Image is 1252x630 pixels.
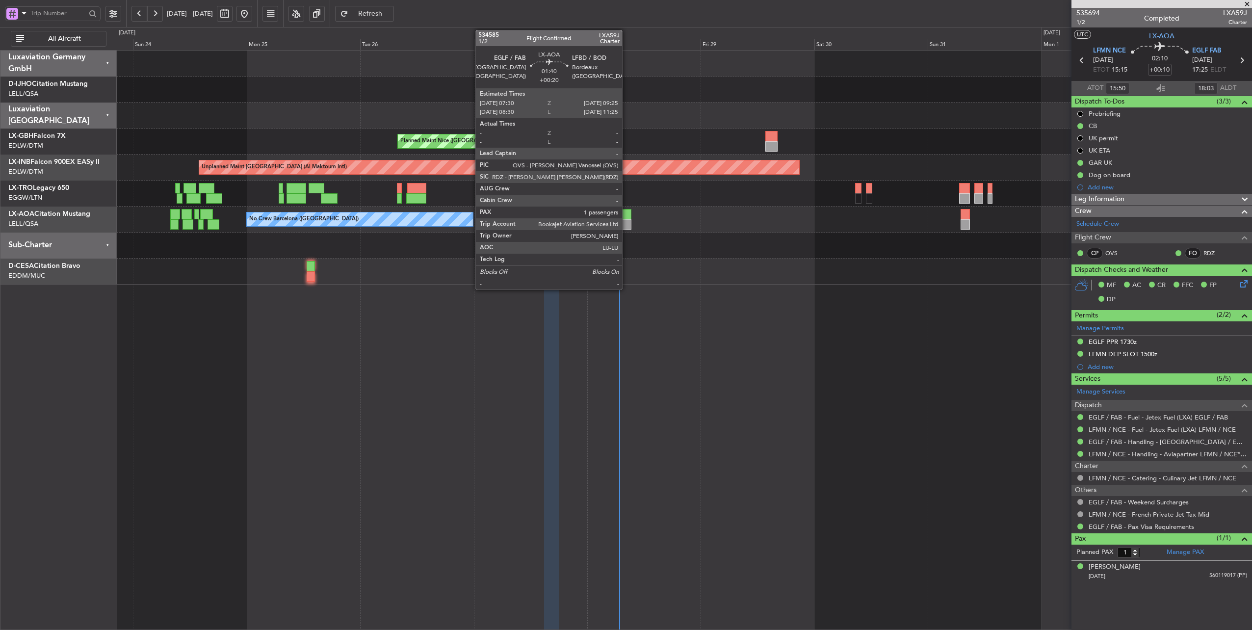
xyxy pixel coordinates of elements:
[400,134,510,149] div: Planned Maint Nice ([GEOGRAPHIC_DATA])
[8,193,42,202] a: EGGW/LTN
[1107,295,1116,305] span: DP
[1105,249,1127,258] a: QVS
[1075,96,1124,107] span: Dispatch To-Dos
[1075,533,1086,545] span: Pax
[1089,474,1236,482] a: LFMN / NCE - Catering - Culinary Jet LFMN / NCE
[119,29,135,37] div: [DATE]
[1089,134,1118,142] div: UK permit
[1089,413,1228,421] a: EGLF / FAB - Fuel - Jetex Fuel (LXA) EGLF / FAB
[1075,373,1100,385] span: Services
[8,210,90,217] a: LX-AOACitation Mustang
[1074,30,1091,39] button: UTC
[1043,29,1060,37] div: [DATE]
[8,219,38,228] a: LELL/QSA
[1088,363,1247,371] div: Add new
[8,167,43,176] a: EDLW/DTM
[1192,46,1221,56] span: EGLF FAB
[1076,18,1100,26] span: 1/2
[1106,82,1129,94] input: --:--
[1132,281,1141,290] span: AC
[814,39,928,51] div: Sat 30
[1075,461,1098,472] span: Charter
[1089,498,1189,506] a: EGLF / FAB - Weekend Surcharges
[1089,350,1157,358] div: LFMN DEP SLOT 1500z
[1217,373,1231,384] span: (5/5)
[1089,338,1137,346] div: EGLF PPR 1730z
[133,39,246,51] div: Sun 24
[1192,65,1208,75] span: 17:25
[8,262,34,269] span: D-CESA
[1089,510,1209,519] a: LFMN / NCE - French Private Jet Tax Mid
[8,271,45,280] a: EDDM/MUC
[8,141,43,150] a: EDLW/DTM
[8,184,69,191] a: LX-TROLegacy 650
[8,158,100,165] a: LX-INBFalcon 900EX EASy II
[26,35,103,42] span: All Aircraft
[1217,310,1231,320] span: (2/2)
[1089,146,1110,155] div: UK ETA
[335,6,394,22] button: Refresh
[1075,400,1102,411] span: Dispatch
[1089,109,1121,118] div: Prebriefing
[202,160,347,175] div: Unplanned Maint [GEOGRAPHIC_DATA] (Al Maktoum Intl)
[587,39,701,51] div: Thu 28
[1075,194,1124,205] span: Leg Information
[1076,219,1119,229] a: Schedule Crew
[1089,158,1112,167] div: GAR UK
[350,10,391,17] span: Refresh
[11,31,106,47] button: All Aircraft
[30,6,86,21] input: Trip Number
[1167,548,1204,557] a: Manage PAX
[1093,65,1109,75] span: ETOT
[1157,281,1166,290] span: CR
[360,39,473,51] div: Tue 26
[1075,232,1111,243] span: Flight Crew
[1209,572,1247,580] span: 560119017 (PP)
[1075,310,1098,321] span: Permits
[1093,46,1126,56] span: LFMN NCE
[8,184,33,191] span: LX-TRO
[1076,324,1124,334] a: Manage Permits
[1217,96,1231,106] span: (3/3)
[8,89,38,98] a: LELL/QSA
[1144,13,1179,24] div: Completed
[701,39,814,51] div: Fri 29
[1076,548,1113,557] label: Planned PAX
[1203,249,1226,258] a: RDZ
[1089,562,1141,572] div: [PERSON_NAME]
[1220,83,1236,93] span: ALDT
[8,80,32,87] span: D-IJHO
[1194,82,1218,94] input: --:--
[1182,281,1193,290] span: FFC
[1112,65,1127,75] span: 15:15
[1089,425,1236,434] a: LFMN / NCE - Fuel - Jetex Fuel (LXA) LFMN / NCE
[1089,171,1130,179] div: Dog on board
[1042,39,1155,51] div: Mon 1
[1089,573,1105,580] span: [DATE]
[1089,122,1097,130] div: CB
[8,158,30,165] span: LX-INB
[1210,65,1226,75] span: ELDT
[928,39,1041,51] div: Sun 31
[1149,31,1174,41] span: LX-AOA
[1192,55,1212,65] span: [DATE]
[247,39,360,51] div: Mon 25
[1076,8,1100,18] span: 535694
[8,132,66,139] a: LX-GBHFalcon 7X
[1075,206,1092,217] span: Crew
[8,262,80,269] a: D-CESACitation Bravo
[8,80,88,87] a: D-IJHOCitation Mustang
[8,210,34,217] span: LX-AOA
[1075,264,1168,276] span: Dispatch Checks and Weather
[1107,281,1116,290] span: MF
[1223,8,1247,18] span: LXA59J
[1087,248,1103,259] div: CP
[1076,387,1125,397] a: Manage Services
[167,9,213,18] span: [DATE] - [DATE]
[1209,281,1217,290] span: FP
[1089,438,1247,446] a: EGLF / FAB - Handling - [GEOGRAPHIC_DATA] / EGLF / FAB
[1088,183,1247,191] div: Add new
[474,39,587,51] div: Wed 27
[1093,55,1113,65] span: [DATE]
[1087,83,1103,93] span: ATOT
